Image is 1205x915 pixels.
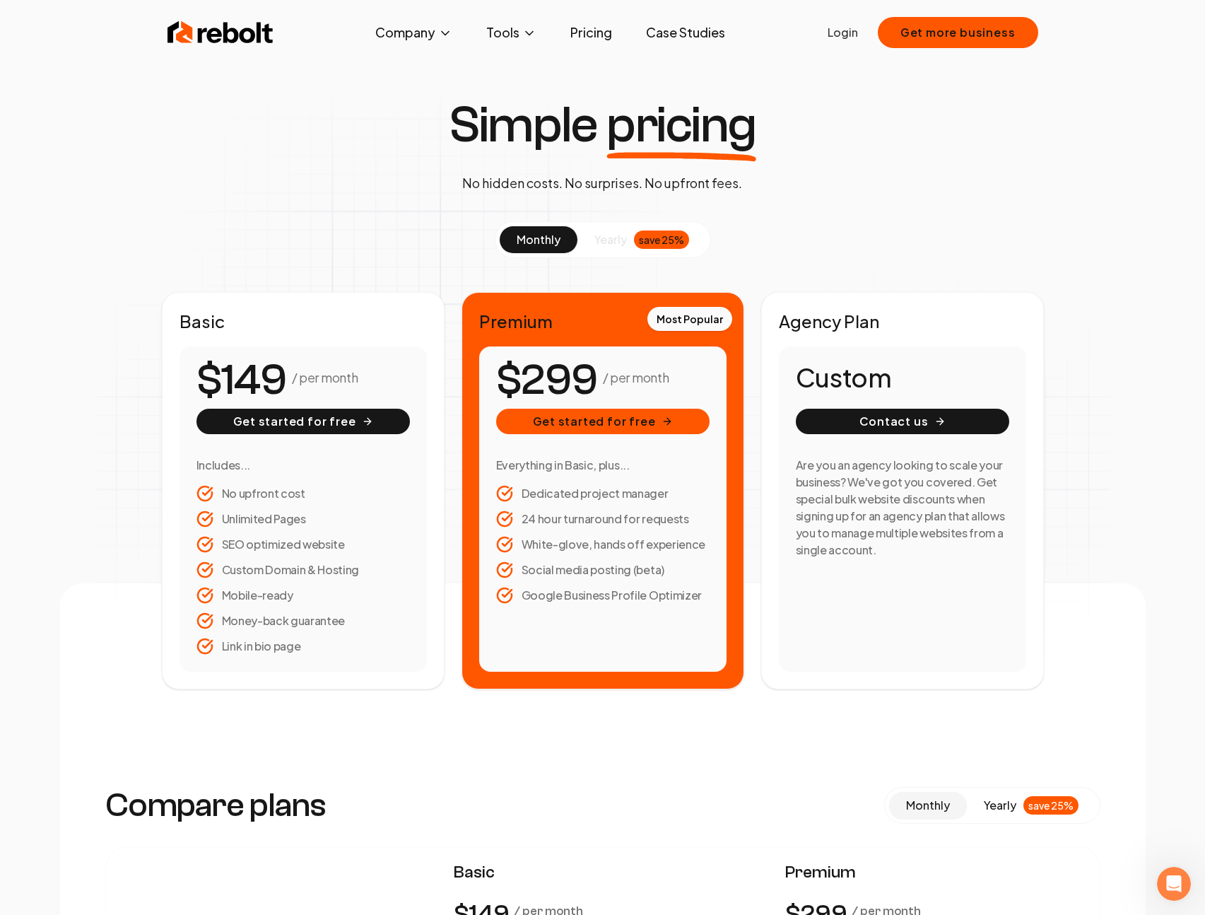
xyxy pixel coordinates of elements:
number-flow-react: $149 [196,349,286,412]
h2: Premium [479,310,727,332]
div: Most Popular [647,307,732,331]
li: 24 hour turnaround for requests [496,511,710,528]
p: / per month [603,368,669,387]
button: yearlysave 25% [967,792,1095,819]
h3: Compare plans [105,788,327,822]
div: save 25% [1023,796,1078,815]
li: Link in bio page [196,638,410,655]
number-flow-react: $299 [496,349,597,412]
h1: Simple [449,100,756,151]
li: White-glove, hands off experience [496,536,710,553]
button: Tools [475,18,548,47]
iframe: Intercom live chat [1157,867,1191,901]
h2: Basic [180,310,427,332]
li: No upfront cost [196,485,410,502]
h1: Custom [796,363,1009,392]
div: save 25% [634,231,689,249]
li: Social media posting (beta) [496,561,710,578]
li: Unlimited Pages [196,511,410,528]
span: yearly [594,231,627,248]
li: Dedicated project manager [496,485,710,502]
h2: Agency Plan [779,310,1026,332]
button: Contact us [796,409,1009,434]
button: monthly [889,792,967,819]
li: SEO optimized website [196,536,410,553]
p: No hidden costs. No surprises. No upfront fees. [462,173,742,193]
span: monthly [517,232,560,247]
span: monthly [906,798,950,812]
button: Get more business [878,17,1038,48]
h3: Includes... [196,457,410,474]
button: Company [364,18,464,47]
li: Google Business Profile Optimizer [496,587,710,604]
a: Login [828,24,858,41]
h3: Everything in Basic, plus... [496,457,710,474]
button: monthly [500,226,577,253]
button: Get started for free [496,409,710,434]
span: Premium [785,861,1083,884]
li: Money-back guarantee [196,612,410,629]
a: Pricing [559,18,623,47]
span: yearly [984,797,1016,814]
a: Case Studies [635,18,736,47]
span: pricing [606,100,756,151]
img: Rebolt Logo [167,18,274,47]
button: Get started for free [196,409,410,434]
li: Custom Domain & Hosting [196,561,410,578]
button: yearlysave 25% [577,226,706,253]
p: / per month [292,368,358,387]
h3: Are you an agency looking to scale your business? We've got you covered. Get special bulk website... [796,457,1009,559]
li: Mobile-ready [196,587,410,604]
span: Basic [454,861,751,884]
